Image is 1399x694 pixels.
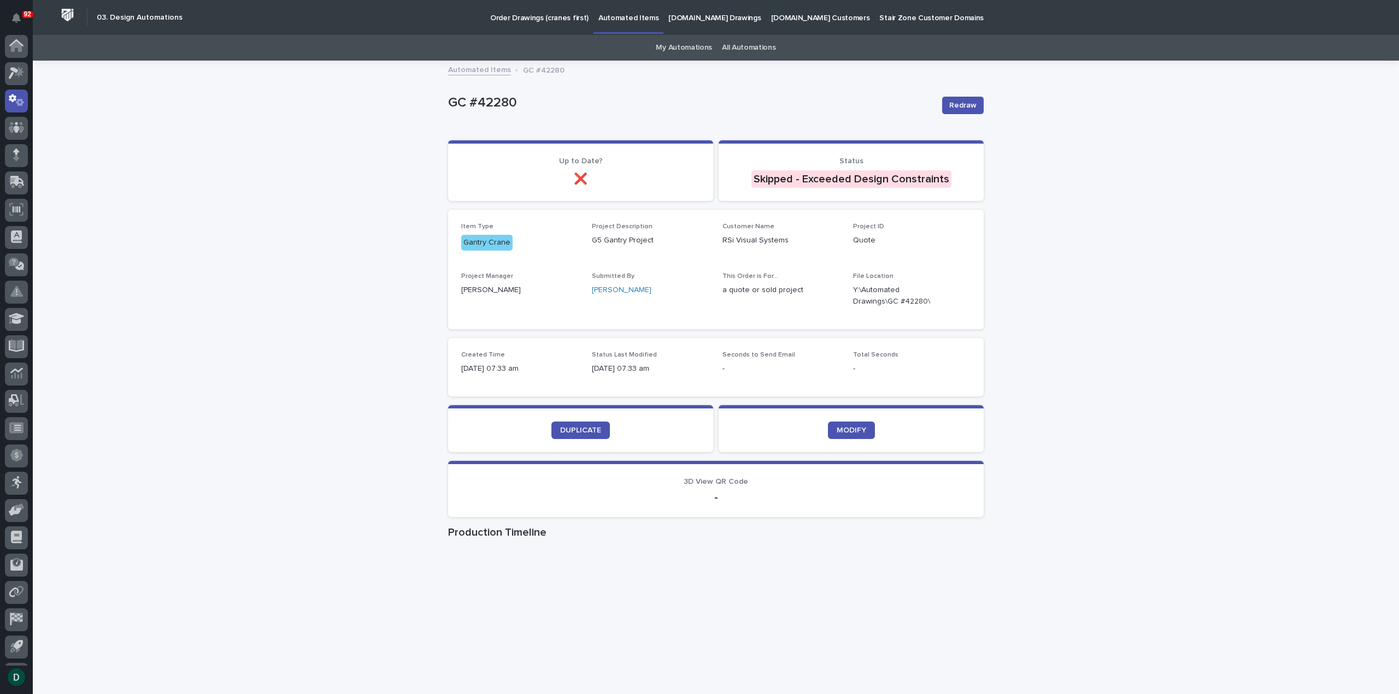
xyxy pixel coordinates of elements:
[5,7,28,29] button: Notifications
[592,273,634,280] span: Submitted By
[97,13,183,22] h2: 03. Design Automations
[949,100,977,111] span: Redraw
[592,284,651,296] a: [PERSON_NAME]
[722,273,778,280] span: This Order is For...
[24,10,31,18] p: 92
[684,478,748,485] span: 3D View QR Code
[853,363,971,375] p: -
[656,35,712,61] a: My Automations
[559,157,603,165] span: Up to Date?
[592,235,709,246] p: G5 Gantry Project
[722,352,795,358] span: Seconds to Send Email
[14,13,28,31] div: Notifications92
[461,363,579,375] p: [DATE] 07:33 am
[853,284,944,307] : Y:\Automated Drawings\GC #42280\
[448,95,933,111] p: GC #42280
[461,491,971,504] p: -
[461,235,513,251] div: Gantry Crane
[461,173,700,186] p: ❌
[5,666,28,689] button: users-avatar
[853,223,884,230] span: Project ID
[592,223,653,230] span: Project Description
[551,422,610,439] a: DUPLICATE
[57,5,78,25] img: Workspace Logo
[461,284,579,296] p: [PERSON_NAME]
[942,97,984,114] button: Redraw
[722,35,775,61] a: All Automations
[461,273,513,280] span: Project Manager
[837,426,866,434] span: MODIFY
[722,223,774,230] span: Customer Name
[722,363,840,375] p: -
[853,235,971,246] p: Quote
[448,63,511,75] a: Automated Items
[523,63,565,75] p: GC #42280
[560,426,601,434] span: DUPLICATE
[853,352,898,358] span: Total Seconds
[592,352,657,358] span: Status Last Modified
[853,273,894,280] span: File Location
[461,352,505,358] span: Created Time
[839,157,863,165] span: Status
[722,284,840,296] p: a quote or sold project
[592,363,709,375] p: [DATE] 07:33 am
[461,223,493,230] span: Item Type
[828,422,875,439] a: MODIFY
[722,235,840,246] p: RSi Visual Systems
[751,170,951,188] div: Skipped - Exceeded Design Constraints
[448,526,984,539] h1: Production Timeline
